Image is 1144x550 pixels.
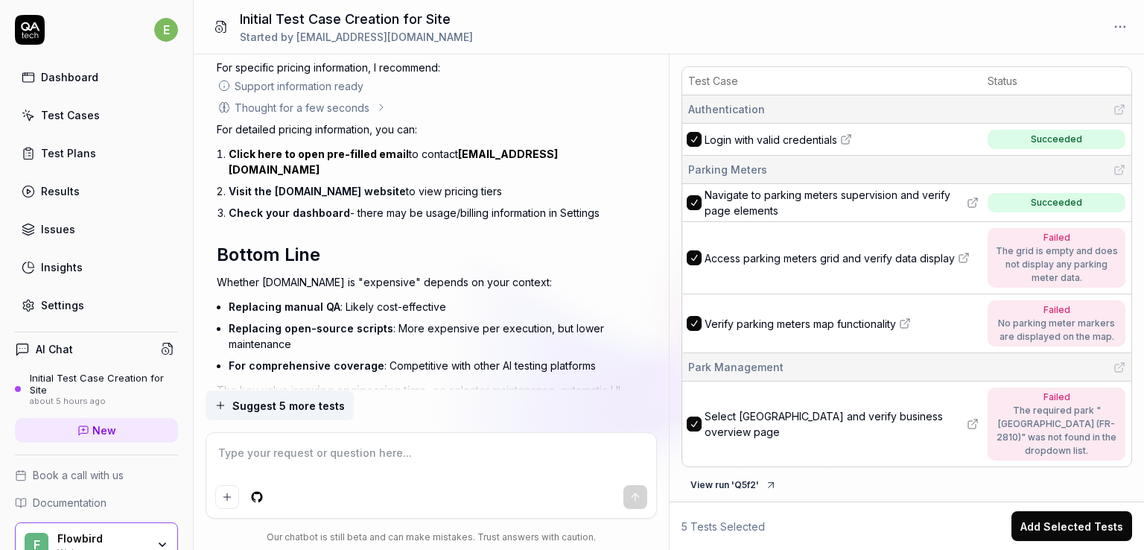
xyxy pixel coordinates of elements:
[235,78,363,94] div: Support information ready
[1031,196,1082,209] div: Succeeded
[229,146,646,177] p: to contact
[1011,511,1132,541] button: Add Selected Tests
[41,221,75,237] div: Issues
[229,206,350,219] span: Check your dashboard
[41,69,98,85] div: Dashboard
[15,291,178,320] a: Settings
[229,322,393,335] span: Replacing open-source scripts
[982,67,1131,95] th: Status
[15,177,178,206] a: Results
[229,317,646,355] li: : More expensive per execution, but lower maintenance
[30,372,178,396] div: Initial Test Case Creation for Site
[217,121,646,137] p: For detailed pricing information, you can:
[217,244,320,265] span: Bottom Line
[206,391,354,420] button: Suggest 5 more tests
[57,532,147,546] div: Flowbird
[705,408,979,440] a: Select [GEOGRAPHIC_DATA] and verify business overview page
[229,148,409,160] a: Click here to open pre-filled email
[681,519,765,534] span: 5 Tests Selected
[15,101,178,130] a: Test Cases
[995,244,1118,285] div: The grid is empty and does not display any parking meter data.
[229,359,384,372] span: For comprehensive coverage
[995,231,1118,244] div: Failed
[41,107,100,123] div: Test Cases
[232,398,345,414] span: Suggest 5 more tests
[33,495,107,511] span: Documentation
[240,29,473,45] div: Started by
[235,100,369,116] div: Thought for a few seconds
[217,382,646,414] p: The key value is - no selector maintenance, automatic UI adaptation, and autonomous test generation.
[15,467,178,483] a: Book a call with us
[229,148,558,176] a: [EMAIL_ADDRESS][DOMAIN_NAME]
[688,359,784,375] span: Park Management
[299,384,426,396] span: saving engineering time
[705,316,896,332] span: Verify parking meters map functionality
[229,183,646,199] p: to view pricing tiers
[1031,133,1082,146] div: Succeeded
[705,250,955,266] span: Access parking meters grid and verify data display
[30,396,178,407] div: about 5 hours ago
[15,253,178,282] a: Insights
[217,60,646,75] p: For specific pricing information, I recommend:
[995,303,1118,317] div: Failed
[15,63,178,92] a: Dashboard
[229,355,646,376] li: : Competitive with other AI testing platforms
[15,372,178,406] a: Initial Test Case Creation for Siteabout 5 hours ago
[41,183,80,199] div: Results
[995,404,1118,458] div: The required park "[GEOGRAPHIC_DATA] (FR-2810)" was not found in the dropdown list.
[705,250,979,266] a: Access parking meters grid and verify data display
[681,476,786,491] a: View run 'Q5f2'
[995,391,1118,404] div: Failed
[705,187,979,218] a: Navigate to parking meters supervision and verify page elements
[15,495,178,511] a: Documentation
[36,341,73,357] h4: AI Chat
[229,185,406,197] span: Visit the [DOMAIN_NAME] website
[705,316,979,332] a: Verify parking meters map functionality
[229,300,340,313] span: Replacing manual QA
[229,205,646,221] p: - there may be usage/billing information in Settings
[33,467,124,483] span: Book a call with us
[15,215,178,244] a: Issues
[41,259,83,275] div: Insights
[41,145,96,161] div: Test Plans
[995,317,1118,344] div: No parking meter markers are displayed on the map.
[682,67,982,95] th: Test Case
[92,423,116,438] span: New
[206,531,657,544] div: Our chatbot is still beta and can make mistakes. Trust answers with caution.
[296,31,473,43] span: [EMAIL_ADDRESS][DOMAIN_NAME]
[688,162,767,177] span: Parking Meters
[705,132,837,148] span: Login with valid credentials
[154,18,178,42] span: e
[705,187,964,218] span: Navigate to parking meters supervision and verify page elements
[154,15,178,45] button: e
[217,274,646,290] p: Whether [DOMAIN_NAME] is "expensive" depends on your context:
[705,408,964,440] span: Select [GEOGRAPHIC_DATA] and verify business overview page
[705,132,979,148] a: Login with valid credentials
[240,9,473,29] h1: Initial Test Case Creation for Site
[215,485,239,509] button: Add attachment
[41,297,84,313] div: Settings
[688,101,765,117] span: Authentication
[681,473,786,497] button: View run 'Q5f2'
[15,418,178,443] a: New
[229,296,646,317] li: : Likely cost-effective
[15,139,178,168] a: Test Plans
